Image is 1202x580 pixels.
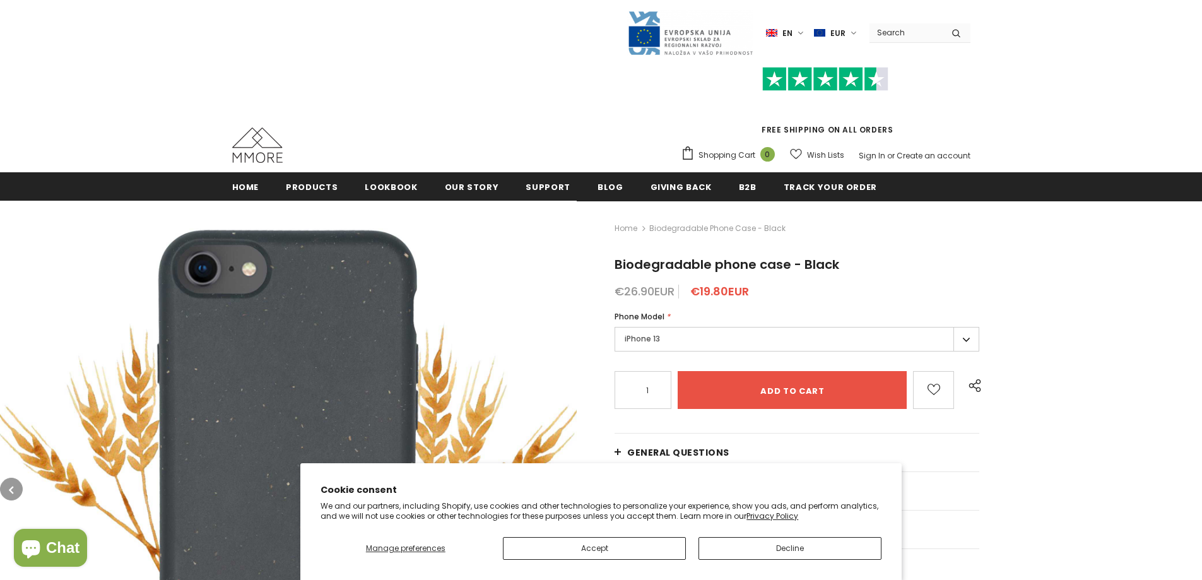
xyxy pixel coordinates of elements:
a: Shopping Cart 0 [681,146,781,165]
span: en [782,27,792,40]
span: or [887,150,895,161]
span: Our Story [445,181,499,193]
button: Accept [503,537,686,560]
input: Add to cart [678,371,907,409]
span: Wish Lists [807,149,844,162]
span: General Questions [627,446,729,459]
span: Lookbook [365,181,417,193]
span: Giving back [651,181,712,193]
span: support [526,181,570,193]
a: Create an account [897,150,970,161]
span: EUR [830,27,846,40]
input: Search Site [869,23,942,42]
img: Javni Razpis [627,10,753,56]
a: Our Story [445,172,499,201]
a: Javni Razpis [627,27,753,38]
span: €26.90EUR [615,283,675,299]
a: Home [232,172,259,201]
span: Shopping Cart [698,149,755,162]
a: Track your order [784,172,877,201]
span: Phone Model [615,311,664,322]
span: Biodegradable phone case - Black [615,256,839,273]
span: Track your order [784,181,877,193]
span: €19.80EUR [690,283,749,299]
img: Trust Pilot Stars [762,67,888,92]
a: Privacy Policy [746,511,798,521]
label: iPhone 13 [615,327,979,352]
a: Home [615,221,637,236]
span: Manage preferences [366,543,445,553]
inbox-online-store-chat: Shopify online store chat [10,529,91,570]
span: FREE SHIPPING ON ALL ORDERS [681,73,970,135]
button: Decline [698,537,881,560]
button: Manage preferences [321,537,490,560]
h2: Cookie consent [321,483,881,497]
a: support [526,172,570,201]
span: Biodegradable phone case - Black [649,221,786,236]
a: Sign In [859,150,885,161]
a: Giving back [651,172,712,201]
p: We and our partners, including Shopify, use cookies and other technologies to personalize your ex... [321,501,881,521]
a: Wish Lists [790,144,844,166]
img: i-lang-1.png [766,28,777,38]
a: Lookbook [365,172,417,201]
a: Products [286,172,338,201]
span: B2B [739,181,757,193]
span: Home [232,181,259,193]
span: Products [286,181,338,193]
span: Blog [598,181,623,193]
img: MMORE Cases [232,127,283,163]
a: B2B [739,172,757,201]
iframe: Customer reviews powered by Trustpilot [681,91,970,124]
a: General Questions [615,434,979,471]
span: 0 [760,147,775,162]
a: Blog [598,172,623,201]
